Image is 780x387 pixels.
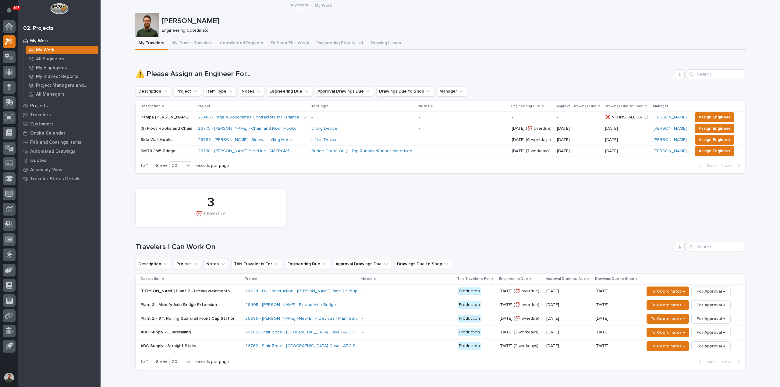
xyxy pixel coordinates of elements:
[500,316,541,321] p: [DATE] (⏰ overdue)
[647,328,689,337] button: To Coordinator →
[140,302,240,308] p: Plant 3 - Modify Axle Bridge Extension
[647,300,689,310] button: To Coordinator →
[197,103,210,110] p: Project
[245,330,379,335] a: 26762 - Stair Zone - [GEOGRAPHIC_DATA] Casa - ABC Supply Office
[691,314,731,324] button: For Approval →
[136,339,745,353] tr: ABC Supply - Straight Stairs26762 - Stair Zone - [GEOGRAPHIC_DATA] Casa - ABC Supply Office - Pro...
[556,103,597,110] p: Approval Drawings Due
[418,103,429,110] p: Notes
[704,163,717,168] span: Back
[136,354,154,369] p: 1 of 1
[18,147,101,156] a: Automated Drawings
[699,125,730,132] span: Assign Engineer
[721,163,735,168] span: Next
[362,302,363,308] div: -
[8,7,16,17] div: Notifications105
[596,342,610,349] p: [DATE]
[23,46,101,54] a: My Work
[511,103,540,110] p: Engineering Due
[204,86,236,96] button: Item Type
[699,136,730,143] span: Assign Engineer
[695,135,734,145] button: Assign Engineer
[653,103,668,110] p: Manager
[136,146,745,157] tr: SMTRGM5 Bridge26758 - [PERSON_NAME] Steel Inc - SMTRGM5 Bridge Crane Only - Top Running/Runner Mo...
[419,126,420,131] div: -
[170,163,184,169] div: 30
[245,316,360,321] a: 26686 - [PERSON_NAME] - New BTH Devices - Plant Setup
[36,92,65,97] p: All Managers
[651,343,685,350] span: To Coordinator →
[458,342,481,350] div: Production
[23,90,101,98] a: All Managers
[687,69,745,79] input: Search
[198,149,290,154] a: 26758 - [PERSON_NAME] Steel Inc - SMTRGM5
[136,158,154,173] p: 1 of 1
[719,163,745,168] button: Next
[195,163,229,168] p: records per page
[140,330,240,335] p: ABC Supply - Guardrailing
[654,126,687,131] a: [PERSON_NAME]
[198,115,322,120] a: 26485 - Page & Associates Contractors Inc - Pampa HS Cranes
[699,147,730,155] span: Assign Engineer
[394,259,452,269] button: Drawings Due to Shop
[216,37,267,50] button: Coordinated Projects
[162,17,743,26] p: [PERSON_NAME]
[557,137,600,142] p: [DATE]
[30,103,48,109] p: Projects
[437,86,467,96] button: Manager
[18,165,101,174] a: Assembly View
[557,149,600,154] p: [DATE]
[654,115,687,120] a: [PERSON_NAME]
[557,115,600,120] p: -
[546,316,591,321] p: [DATE]
[546,302,591,308] p: [DATE]
[23,63,101,72] a: My Employees
[311,126,338,131] a: Lifting Device
[499,276,528,282] p: Engineering Due
[162,28,741,33] p: Engineering Coordinator
[267,37,313,50] button: To Shop This Week
[136,86,171,96] button: Description
[140,115,193,120] p: Pampa [PERSON_NAME]
[697,301,725,309] span: For Approval →
[595,276,634,282] p: Drawings Due to Shop
[647,287,689,296] button: To Coordinator →
[500,330,541,335] p: [DATE] (2 workdays)
[419,137,420,142] div: -
[195,359,229,364] p: records per page
[311,137,338,142] a: Lifting Device
[204,259,229,269] button: Notes
[170,359,184,365] div: 30
[596,301,610,308] p: [DATE]
[697,315,725,322] span: For Approval →
[605,147,619,154] p: [DATE]
[315,2,332,8] p: My Work
[362,289,363,294] div: -
[156,163,167,168] p: Show
[647,314,689,324] button: To Coordinator →
[36,56,64,62] p: All Engineers
[721,359,735,365] span: Next
[697,343,725,350] span: For Approval →
[458,329,481,336] div: Production
[458,315,481,322] div: Production
[695,146,734,156] button: Assign Engineer
[691,328,731,337] button: For Approval →
[362,316,363,321] div: -
[36,47,55,53] p: My Work
[704,359,717,365] span: Back
[146,211,275,223] div: ⏰ Overdue
[30,167,62,173] p: Assembly View
[512,126,552,131] p: [DATE] (⏰ overdue)
[596,287,610,294] p: [DATE]
[198,137,292,142] a: 26768 - [PERSON_NAME] - Sidewall Lifting Hook
[140,289,240,294] p: [PERSON_NAME] Plant 7 - Lifting weldments
[3,4,16,16] button: Notifications
[136,312,745,325] tr: Plant 2 - 9ft Rolling Guardrail Front Cap Station26686 - [PERSON_NAME] - New BTH Devices - Plant ...
[651,288,685,295] span: To Coordinator →
[557,126,600,131] p: [DATE]
[30,121,54,127] p: Customers
[50,3,68,14] img: Workspace Logo
[291,1,308,8] a: My Work
[695,124,734,133] button: Assign Engineer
